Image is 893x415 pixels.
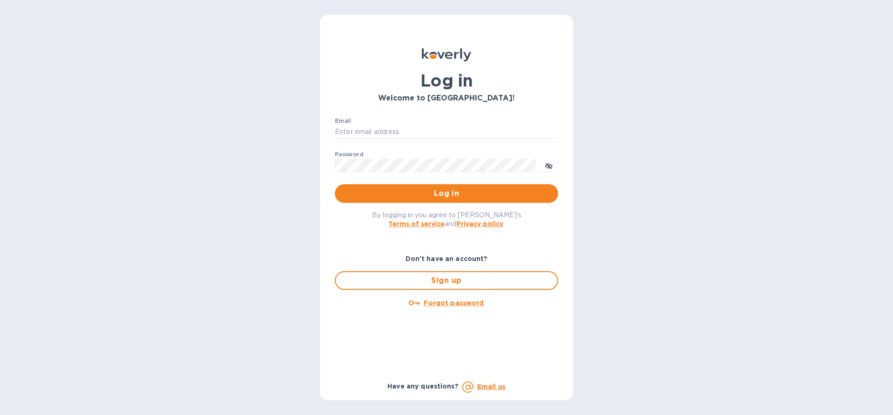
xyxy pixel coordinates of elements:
b: Don't have an account? [406,255,488,262]
img: Koverly [422,48,471,61]
h3: Welcome to [GEOGRAPHIC_DATA]! [335,94,558,103]
span: Log in [342,188,551,199]
span: By logging in you agree to [PERSON_NAME]'s and . [372,211,521,228]
button: toggle password visibility [540,156,558,174]
label: Password [335,152,363,157]
b: Have any questions? [387,382,459,390]
a: Email us [477,383,506,390]
a: Terms of service [388,220,445,228]
input: Enter email address [335,125,558,139]
a: Privacy policy [456,220,503,228]
h1: Log in [335,71,558,90]
button: Log in [335,184,558,203]
button: Sign up [335,271,558,290]
u: Forgot password [424,299,484,307]
span: Sign up [343,275,550,286]
label: Email [335,118,351,124]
